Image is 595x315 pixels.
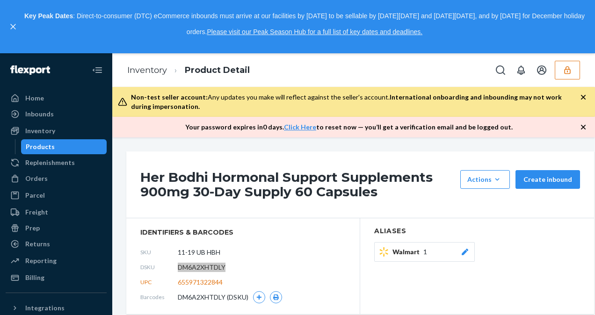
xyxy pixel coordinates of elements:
div: Freight [25,208,48,217]
a: Home [6,91,107,106]
button: Close Navigation [88,61,107,79]
a: Reporting [6,253,107,268]
span: 655971322844 [178,278,223,287]
strong: Key Peak Dates [24,12,73,20]
div: Integrations [25,303,65,313]
span: DM6A2XHTDLY (DSKU) [178,293,248,302]
div: Inbounds [25,109,54,119]
a: Billing [6,270,107,285]
a: Product Detail [185,65,250,75]
div: Reporting [25,256,57,265]
a: Returns [6,236,107,251]
button: close, [8,22,18,31]
p: : Direct-to-consumer (DTC) eCommerce inbounds must arrive at our facilities by [DATE] to be sella... [22,8,587,40]
span: 1 [423,247,427,257]
div: Home [25,93,44,103]
span: DM6A2XHTDLY [178,263,225,272]
span: Walmart [392,247,423,257]
img: Flexport logo [10,65,50,75]
p: Your password expires in 0 days . to reset now — you’ll get a verification email and be logged out. [185,122,513,132]
div: Billing [25,273,44,282]
a: Parcel [6,188,107,203]
button: Create inbound [515,170,580,189]
button: Open notifications [512,61,530,79]
a: Click Here [284,123,316,131]
div: Inventory [25,126,55,136]
span: SKU [140,248,178,256]
a: Prep [6,221,107,236]
span: Barcodes [140,293,178,301]
div: Products [26,142,55,151]
a: Products [21,139,107,154]
button: Open Search Box [491,61,510,79]
button: Walmart1 [374,242,475,262]
button: Open account menu [532,61,551,79]
h1: Her Bodhi Hormonal Support Supplements 900mg 30-Day Supply 60 Capsules [140,170,456,199]
a: Orders [6,171,107,186]
ol: breadcrumbs [120,57,257,84]
span: identifiers & barcodes [140,228,346,237]
div: Orders [25,174,48,183]
div: Any updates you make will reflect against the seller's account. [131,93,580,111]
div: Actions [467,175,503,184]
span: Non-test seller account: [131,93,208,101]
span: UPC [140,278,178,286]
div: Returns [25,239,50,249]
div: Prep [25,223,40,233]
a: Please visit our Peak Season Hub for a full list of key dates and deadlines. [207,28,422,36]
a: Inventory [127,65,167,75]
a: Replenishments [6,155,107,170]
div: Parcel [25,191,45,200]
button: Actions [460,170,510,189]
a: Inventory [6,123,107,138]
a: Inbounds [6,107,107,122]
span: Chat [21,7,40,15]
div: Replenishments [25,158,75,167]
h2: Aliases [374,228,580,235]
a: Freight [6,205,107,220]
span: DSKU [140,263,178,271]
